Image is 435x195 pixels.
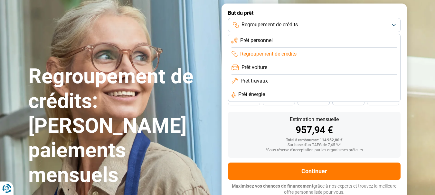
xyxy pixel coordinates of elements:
[228,18,401,32] button: Regroupement de crédits
[240,37,273,44] span: Prêt personnel
[238,91,265,98] span: Prêt énergie
[233,148,395,153] div: *Sous réserve d'acceptation par les organismes prêteurs
[272,99,286,102] span: 42 mois
[233,125,395,135] div: 957,94 €
[232,183,313,189] span: Maximisez vos chances de financement
[341,99,355,102] span: 30 mois
[233,143,395,147] div: Sur base d'un TAEG de 7,45 %*
[307,99,321,102] span: 36 mois
[241,77,268,84] span: Prêt travaux
[233,138,395,143] div: Total à rembourser: 114 952,80 €
[233,117,395,122] div: Estimation mensuelle
[241,21,298,28] span: Regroupement de crédits
[237,99,251,102] span: 48 mois
[228,10,401,16] label: But du prêt
[376,99,390,102] span: 24 mois
[240,50,297,58] span: Regroupement de crédits
[28,64,214,188] h1: Regroupement de crédits: [PERSON_NAME] paiements mensuels
[241,64,267,71] span: Prêt voiture
[228,163,401,180] button: Continuer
